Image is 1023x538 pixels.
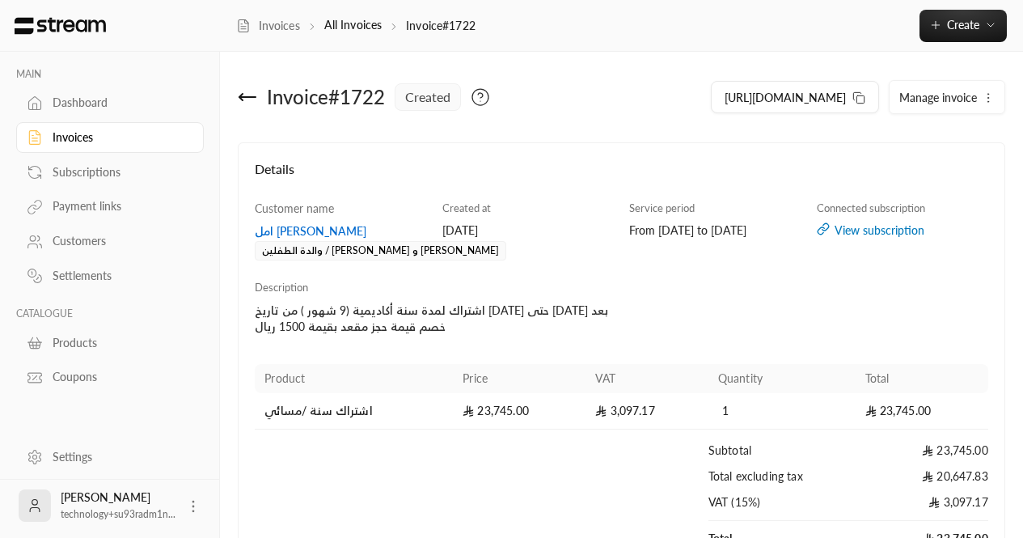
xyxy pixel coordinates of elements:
[405,87,450,107] span: created
[817,222,988,239] a: View subscription
[725,89,846,106] span: [URL][DOMAIN_NAME]
[53,198,184,214] div: Payment links
[53,233,184,249] div: Customers
[53,95,184,111] div: Dashboard
[708,364,856,393] th: Quantity
[406,18,476,34] p: Invoice#1722
[324,18,382,32] a: All Invoices
[236,18,300,34] a: Invoices
[16,191,204,222] a: Payment links
[16,441,204,472] a: Settings
[255,241,506,261] div: والدة الطفلين / [PERSON_NAME] و [PERSON_NAME]
[16,87,204,119] a: Dashboard
[61,489,175,522] div: [PERSON_NAME]
[817,201,925,214] span: Connected subscription
[629,201,695,214] span: Service period
[255,303,614,335] div: اشتراك لمدة سنة أكاديمية (9 شهور ) من تاريخ [DATE] حتى [DATE] بعد خصم قيمة حجز مقعد بقيمة 1500 ريال
[708,468,856,494] td: Total excluding tax
[53,335,184,351] div: Products
[53,129,184,146] div: Invoices
[255,159,988,195] h4: Details
[16,156,204,188] a: Subscriptions
[16,68,204,81] p: MAIN
[856,494,988,521] td: 3,097.17
[708,430,856,468] td: Subtotal
[711,81,879,113] button: [URL][DOMAIN_NAME]
[919,10,1007,42] button: Create
[61,508,175,520] span: technology+su93radm1n...
[718,403,734,419] span: 1
[585,364,708,393] th: VAT
[16,307,204,320] p: CATALOGUE
[236,17,476,34] nav: breadcrumb
[442,222,614,239] div: [DATE]
[453,393,585,430] td: 23,745.00
[255,393,453,430] td: اشتراك سنة /مسائي
[708,494,856,521] td: VAT (15%)
[13,17,108,35] img: Logo
[856,364,988,393] th: Total
[53,164,184,180] div: Subscriptions
[255,201,334,215] span: Customer name
[53,449,184,465] div: Settings
[453,364,585,393] th: Price
[255,364,453,393] th: Product
[16,327,204,358] a: Products
[53,268,184,284] div: Settlements
[255,223,506,256] a: امل [PERSON_NAME]والدة الطفلين / [PERSON_NAME] و [PERSON_NAME]
[442,201,491,214] span: Created at
[890,81,1004,113] button: Manage invoice
[16,226,204,257] a: Customers
[53,369,184,385] div: Coupons
[899,91,977,104] span: Manage invoice
[16,362,204,393] a: Coupons
[267,84,385,110] div: Invoice # 1722
[856,468,988,494] td: 20,647.83
[16,261,204,292] a: Settlements
[255,281,308,294] span: Description
[16,122,204,154] a: Invoices
[856,393,988,430] td: 23,745.00
[947,18,979,32] span: Create
[629,222,801,239] div: From [DATE] to [DATE]
[585,393,708,430] td: 3,097.17
[255,223,426,239] div: امل [PERSON_NAME]
[856,430,988,468] td: 23,745.00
